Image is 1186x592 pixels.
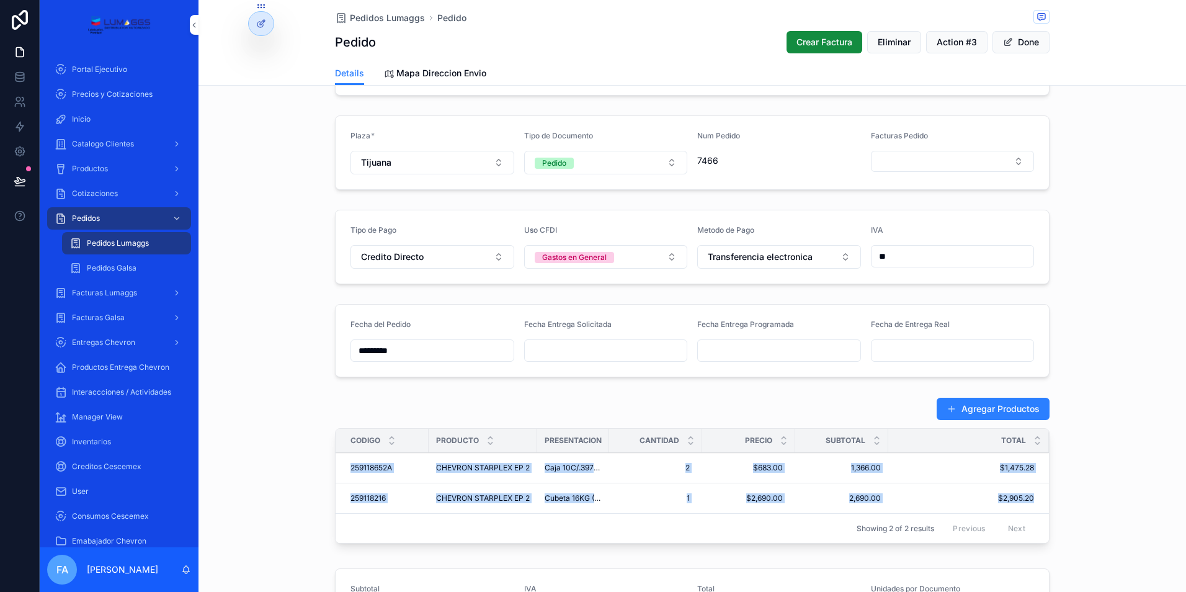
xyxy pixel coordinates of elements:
[47,282,191,304] a: Facturas Lumaggs
[350,320,411,329] span: Fecha del Pedido
[72,189,118,199] span: Cotizaciones
[545,436,602,446] span: Presentacion
[888,463,1034,473] a: $1,475.28
[350,225,396,235] span: Tipo de Pago
[524,320,612,329] span: Fecha Entrega Solicitada
[72,213,100,223] span: Pedidos
[72,487,89,496] span: User
[47,58,191,81] a: Portal Ejecutivo
[47,356,191,379] a: Productos Entrega Chevron
[715,463,783,473] span: $683.00
[72,338,135,348] span: Entregas Chevron
[437,12,466,24] span: Pedido
[715,493,783,503] span: $2,690.00
[47,431,191,453] a: Inventarios
[396,67,486,79] span: Mapa Direccion Envio
[72,114,91,124] span: Inicio
[72,462,141,472] span: Creditos Cescemex
[47,158,191,180] a: Productos
[796,36,852,48] span: Crear Factura
[72,412,123,422] span: Manager View
[622,493,690,503] span: 1
[384,62,486,87] a: Mapa Direccion Envio
[72,65,127,74] span: Portal Ejecutivo
[47,207,191,230] a: Pedidos
[72,511,149,521] span: Consumos Cescemex
[640,436,679,446] span: Cantidad
[72,362,169,372] span: Productos Entrega Chevron
[40,50,198,547] div: scrollable content
[697,131,740,140] span: Num Pedido
[350,436,380,446] span: Codigo
[47,83,191,105] a: Precios y Cotizaciones
[350,493,386,503] span: 259118216
[72,437,111,447] span: Inventarios
[524,225,557,235] span: Uso CFDI
[826,436,865,446] span: Subtotal
[871,131,928,140] span: Facturas Pedido
[47,108,191,130] a: Inicio
[335,67,364,79] span: Details
[72,164,108,174] span: Productos
[350,12,425,24] span: Pedidos Lumaggs
[937,36,977,48] span: Action #3
[545,493,602,503] a: Cubeta 16KG (35LB)
[350,131,370,140] span: Plaza
[524,151,688,174] button: Select Button
[524,245,688,269] button: Select Button
[47,182,191,205] a: Cotizaciones
[47,530,191,552] a: Emabajador Chevron
[436,463,530,473] a: CHEVRON STARPLEX EP 2
[871,151,1035,172] button: Select Button
[542,158,566,169] div: Pedido
[47,455,191,478] a: Creditos Cescemex
[47,480,191,503] a: User
[47,505,191,527] a: Consumos Cescemex
[335,12,425,24] a: Pedidos Lumaggs
[710,488,788,508] a: $2,690.00
[871,225,883,235] span: IVA
[710,458,788,478] a: $683.00
[992,31,1050,53] button: Done
[545,463,602,473] span: Caja 10C/.397KG (14OZ)
[47,331,191,354] a: Entregas Chevron
[524,131,593,140] span: Tipo de Documento
[622,463,690,473] span: 2
[72,288,137,298] span: Facturas Lumaggs
[335,34,376,51] h1: Pedido
[697,245,861,269] button: Select Button
[72,89,153,99] span: Precios y Cotizaciones
[803,493,881,503] a: 2,690.00
[72,536,146,546] span: Emabajador Chevron
[62,232,191,254] a: Pedidos Lumaggs
[47,307,191,329] a: Facturas Galsa
[697,155,861,167] span: 7466
[787,31,862,53] button: Crear Factura
[617,458,695,478] a: 2
[72,313,125,323] span: Facturas Galsa
[937,398,1050,420] button: Agregar Productos
[803,463,881,473] span: 1,366.00
[867,31,921,53] button: Eliminar
[350,245,514,269] button: Select Button
[87,563,158,576] p: [PERSON_NAME]
[1001,436,1026,446] span: Total
[361,156,391,169] span: Tijuana
[335,62,364,86] a: Details
[350,493,421,503] a: 259118216
[745,436,772,446] span: Precio
[47,406,191,428] a: Manager View
[350,463,421,473] a: 259118652A
[871,320,950,329] span: Fecha de Entrega Real
[47,381,191,403] a: Interaccciones / Actividades
[888,493,1034,503] a: $2,905.20
[436,493,530,503] a: CHEVRON STARPLEX EP 2
[72,387,171,397] span: Interaccciones / Actividades
[926,31,988,53] button: Action #3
